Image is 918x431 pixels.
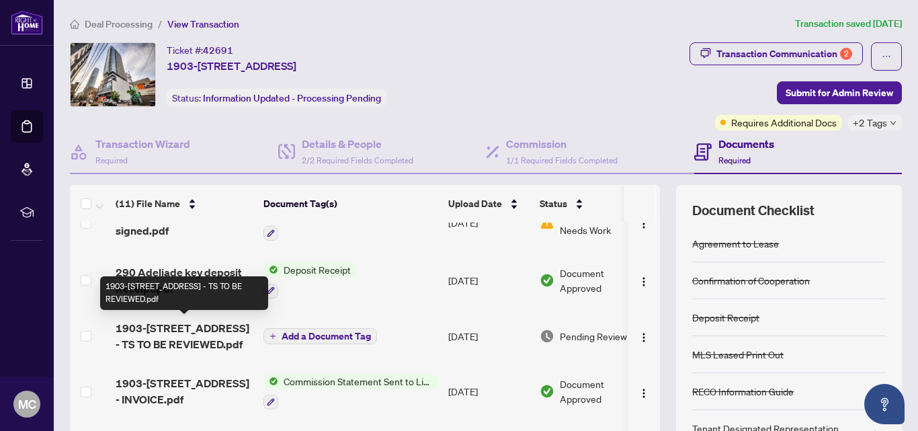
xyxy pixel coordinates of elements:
article: Transaction saved [DATE] [795,16,902,32]
span: View Transaction [167,18,239,30]
div: 2 [840,48,852,60]
span: 1/1 Required Fields Completed [506,155,618,165]
div: 1903-[STREET_ADDRESS] - TS TO BE REVIEWED.pdf [100,276,268,310]
span: Add a Document Tag [282,331,371,341]
span: Document Checklist [692,201,815,220]
span: Document Needs Work [560,208,630,237]
td: [DATE] [443,363,534,421]
span: 1903-[STREET_ADDRESS] - INVOICE.pdf [116,375,253,407]
span: (11) File Name [116,196,180,211]
span: [PERSON_NAME] rep signed.pdf [116,206,253,239]
th: (11) File Name [110,185,258,223]
span: 2/2 Required Fields Completed [302,155,413,165]
button: Logo [633,212,655,233]
img: Document Status [540,215,554,230]
button: Submit for Admin Review [777,81,902,104]
span: Deposit Receipt [278,262,356,277]
span: Commission Statement Sent to Listing Brokerage [278,374,437,389]
img: IMG-C12224009_1.jpg [71,43,155,106]
div: MLS Leased Print Out [692,347,784,362]
img: Logo [638,332,649,343]
div: Deposit Receipt [692,310,759,325]
img: Logo [638,388,649,399]
span: Deal Processing [85,18,153,30]
h4: Transaction Wizard [95,136,190,152]
button: Transaction Communication2 [690,42,863,65]
button: Logo [633,270,655,291]
button: Logo [633,325,655,347]
div: Status: [167,89,386,107]
div: Transaction Communication [716,43,852,65]
li: / [158,16,162,32]
span: Requires Additional Docs [731,115,837,130]
span: MC [18,395,36,414]
img: Logo [638,276,649,287]
div: Ticket #: [167,42,233,58]
button: Status Icon372 Tenant Designated Representation Agreement - Authority for Lease or Purchase [263,204,437,241]
span: 1903-[STREET_ADDRESS] - TS TO BE REVIEWED.pdf [116,320,253,352]
span: Document Approved [560,377,643,406]
div: RECO Information Guide [692,384,794,399]
span: Information Updated - Processing Pending [203,92,381,104]
span: Document Approved [560,266,643,295]
img: Document Status [540,384,554,399]
span: +2 Tags [853,115,887,130]
span: Status [540,196,567,211]
span: 1903-[STREET_ADDRESS] [167,58,296,74]
img: Status Icon [263,262,278,277]
span: plus [269,333,276,340]
img: Document Status [540,273,554,288]
button: Status IconCommission Statement Sent to Listing Brokerage [263,374,437,410]
span: Pending Review [560,329,627,344]
span: Submit for Admin Review [786,82,893,104]
img: logo [11,10,43,35]
button: Status IconDeposit Receipt [263,262,356,299]
th: Status [534,185,649,223]
th: Upload Date [443,185,534,223]
button: Add a Document Tag [263,328,377,344]
h4: Documents [718,136,774,152]
td: [DATE] [443,309,534,363]
span: 42691 [203,44,233,56]
span: down [890,120,896,126]
span: Required [95,155,128,165]
div: Agreement to Lease [692,236,779,251]
img: Logo [638,219,649,229]
span: Upload Date [448,196,502,211]
td: [DATE] [443,251,534,309]
span: 290 Adeliade key deposit Receipt.pdf [116,264,253,297]
button: Open asap [864,384,905,424]
div: Confirmation of Cooperation [692,273,810,288]
button: Logo [633,381,655,402]
td: [DATE] [443,194,534,251]
span: ellipsis [882,52,891,61]
h4: Commission [506,136,618,152]
span: home [70,19,79,29]
img: Document Status [540,329,554,344]
h4: Details & People [302,136,413,152]
span: Required [718,155,751,165]
button: Add a Document Tag [263,327,377,345]
th: Document Tag(s) [258,185,443,223]
img: Status Icon [263,374,278,389]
